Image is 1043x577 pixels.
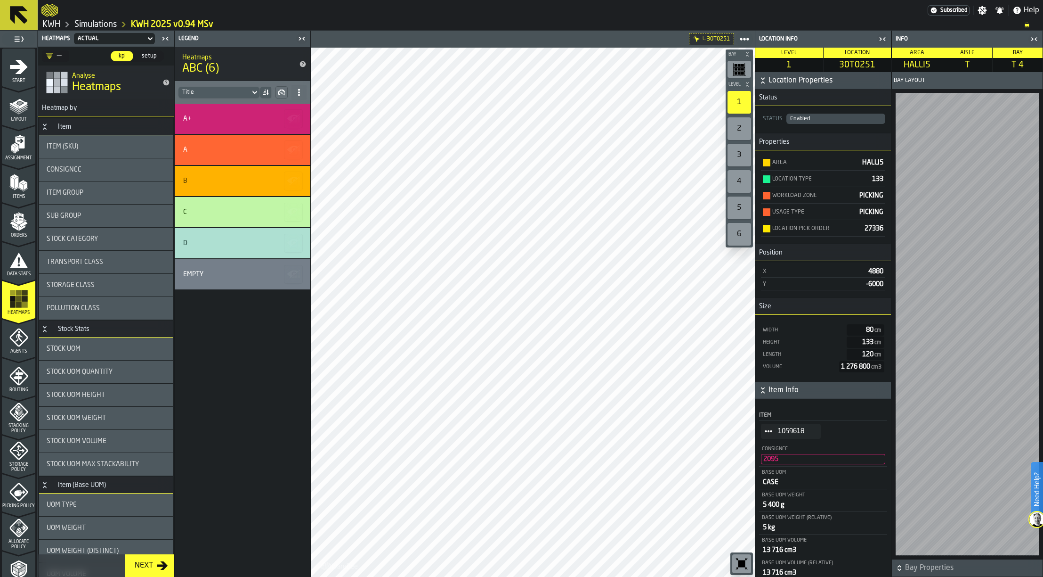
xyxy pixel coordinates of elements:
[2,396,35,434] li: menu Stacking Policy
[47,189,165,197] div: Title
[2,474,35,511] li: menu Picking Policy
[726,168,753,195] div: button-toolbar-undefined
[763,479,778,486] span: CASE
[772,176,868,182] div: Location Type
[72,33,157,44] div: DropdownMenuValue-67cd2685-f53f-4957-ad21-41c730645120
[313,556,366,575] a: logo-header
[759,441,887,467] div: StatList-item-Consignee
[134,50,164,62] label: button-switch-multi-setup
[2,435,35,473] li: menu Storage Policy
[944,60,990,70] span: T
[39,205,173,227] div: stat-Sub Group
[47,281,165,289] div: Title
[47,143,165,150] div: Title
[39,540,173,562] div: stat-UOM Weight (Distinct)
[175,31,310,47] header: Legend
[761,492,885,498] div: Base UOM Weight
[47,524,165,532] div: Title
[757,60,821,70] span: 1
[768,75,889,86] span: Location Properties
[52,481,112,489] div: Item (Base UOM)
[175,259,310,289] div: stat-
[763,456,778,462] span: 2095
[755,249,783,256] span: Position
[772,192,856,199] div: Workload Zone
[175,47,310,81] div: title-ABC (6)
[183,271,299,278] div: Title
[872,176,883,182] span: 133
[960,50,975,56] span: Aisle
[892,31,1043,48] header: Info
[284,172,303,190] button: button-
[876,33,889,45] label: button-toggle-Close me
[47,345,165,353] div: Title
[47,166,165,173] div: Title
[47,368,165,376] div: Title
[991,6,1008,15] label: button-toggle-Notifications
[762,364,835,370] div: Volume
[862,159,883,166] span: HALLI5
[284,234,303,253] button: button-
[47,305,165,312] div: Title
[755,133,891,150] h3: title-section-Properties
[41,19,1039,30] nav: Breadcrumb
[2,272,35,277] span: Data Stats
[726,80,753,89] button: button-
[755,94,777,101] span: Status
[859,209,883,215] span: PICKING
[730,552,753,575] div: button-toolbar-undefined
[1024,5,1039,16] span: Help
[874,352,881,358] span: cm
[47,235,165,243] div: Title
[295,33,308,44] label: button-toggle-Close me
[910,50,924,56] span: Area
[47,258,165,266] div: Title
[47,391,165,399] div: Title
[78,35,142,42] div: DropdownMenuValue-67cd2685-f53f-4957-ad21-41c730645120
[755,31,891,48] header: Location Info
[47,547,165,555] div: Title
[2,33,35,46] label: button-toggle-Toggle Full Menu
[763,569,796,576] span: 13 716 cm3
[726,59,753,80] div: button-toolbar-undefined
[175,197,310,227] div: stat-
[39,477,173,494] h3: title-section-Item (Base UOM)
[74,19,117,30] a: link-to-/wh/i/4fb45246-3b77-4bb5-b880-c337c3c5facb
[763,547,796,553] span: 13 716 cm3
[894,36,1027,42] div: Info
[761,560,885,566] div: Base UOM Volume (Relative)
[759,412,887,419] div: Item
[866,281,883,288] span: -6000
[284,203,303,222] button: button-
[39,494,173,516] div: stat-UOM Type
[761,114,885,124] div: StatusDropdownMenuValue-Enabled
[183,208,299,216] div: Title
[728,223,751,246] div: 6
[39,325,50,333] button: Button-Stock Stats-open
[111,51,133,61] div: thumb
[859,192,883,199] span: PICKING
[275,86,288,99] button: button-
[728,117,751,140] div: 2
[845,50,870,56] span: Location
[778,428,813,435] span: 1059618
[762,324,884,336] div: StatList-item-Width
[928,5,970,16] div: Menu Subscription
[727,52,743,57] span: Bay
[762,339,843,346] div: Height
[755,244,891,261] h3: title-section-Position
[772,209,856,215] div: Usage Type
[762,327,843,333] div: Width
[726,142,753,168] div: button-toolbar-undefined
[41,2,58,19] a: logo-header
[47,437,106,445] span: Stock UOM Volume
[763,268,865,275] div: X
[114,52,129,60] span: kpi
[39,338,173,360] div: stat-Stock UOM
[47,189,83,197] span: Item Group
